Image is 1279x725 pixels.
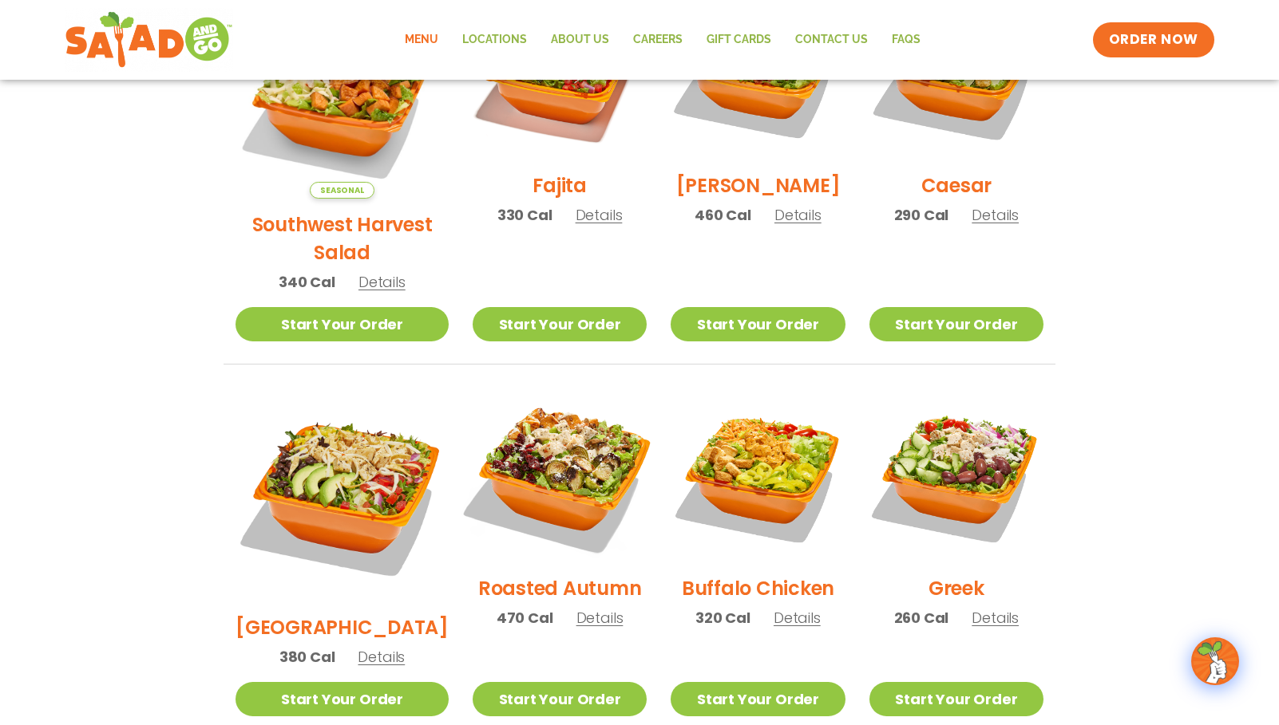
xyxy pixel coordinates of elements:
[450,22,539,58] a: Locations
[695,607,750,628] span: 320 Cal
[869,682,1043,716] a: Start Your Order
[972,205,1019,225] span: Details
[869,388,1043,562] img: Product photo for Greek Salad
[929,574,984,602] h2: Greek
[869,307,1043,341] a: Start Your Order
[236,682,449,716] a: Start Your Order
[774,205,822,225] span: Details
[1093,22,1214,57] a: ORDER NOW
[310,182,374,199] span: Seasonal
[695,204,751,226] span: 460 Cal
[774,608,821,628] span: Details
[621,22,695,58] a: Careers
[279,646,335,668] span: 380 Cal
[576,205,623,225] span: Details
[358,272,406,292] span: Details
[539,22,621,58] a: About Us
[393,22,933,58] nav: Menu
[1109,30,1198,49] span: ORDER NOW
[478,574,642,602] h2: Roasted Autumn
[473,682,647,716] a: Start Your Order
[473,307,647,341] a: Start Your Order
[921,171,992,199] h2: Caesar
[236,613,449,641] h2: [GEOGRAPHIC_DATA]
[894,204,949,226] span: 290 Cal
[236,388,449,601] img: Product photo for BBQ Ranch Salad
[279,271,335,293] span: 340 Cal
[457,373,662,577] img: Product photo for Roasted Autumn Salad
[894,607,949,628] span: 260 Cal
[497,204,552,226] span: 330 Cal
[671,307,845,341] a: Start Your Order
[972,608,1019,628] span: Details
[358,647,405,667] span: Details
[393,22,450,58] a: Menu
[682,574,834,602] h2: Buffalo Chicken
[1193,639,1237,684] img: wpChatIcon
[783,22,880,58] a: Contact Us
[533,171,587,199] h2: Fajita
[671,388,845,562] img: Product photo for Buffalo Chicken Salad
[676,171,841,199] h2: [PERSON_NAME]
[576,608,624,628] span: Details
[497,607,553,628] span: 470 Cal
[65,8,233,72] img: new-SAG-logo-768×292
[236,211,449,266] h2: Southwest Harvest Salad
[695,22,783,58] a: GIFT CARDS
[671,682,845,716] a: Start Your Order
[880,22,933,58] a: FAQs
[236,307,449,341] a: Start Your Order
